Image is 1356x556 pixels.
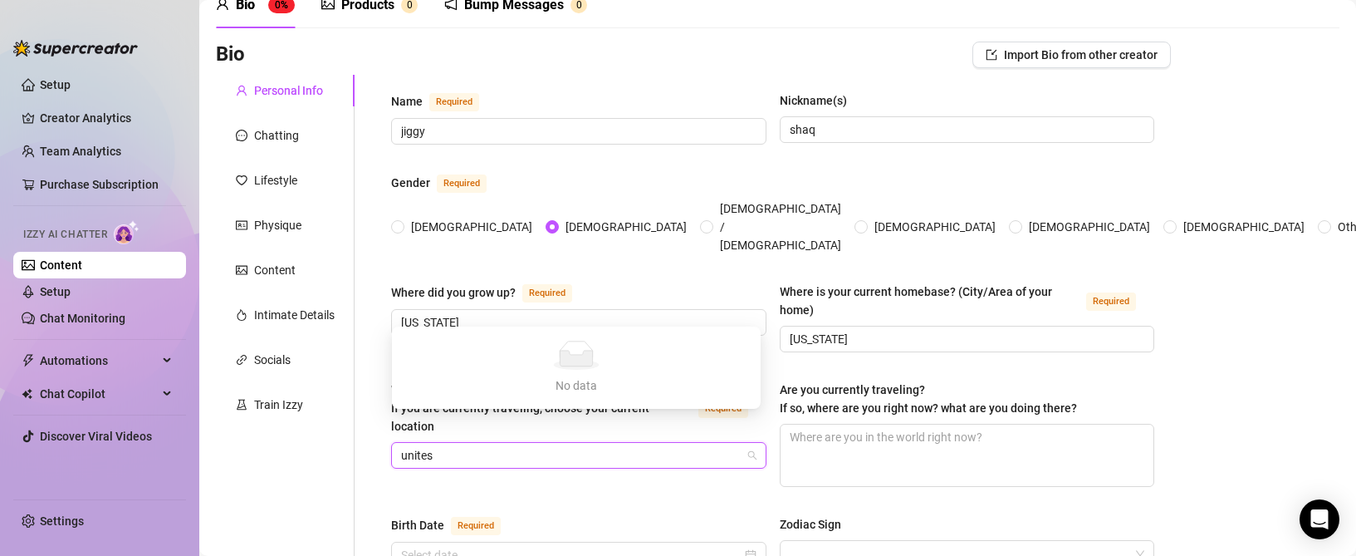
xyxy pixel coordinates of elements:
[254,351,291,369] div: Socials
[254,216,301,234] div: Physique
[391,283,590,303] label: Where did you grow up?
[236,309,247,321] span: fire
[22,354,35,367] span: thunderbolt
[40,381,158,407] span: Chat Copilot
[780,383,1077,415] span: Are you currently traveling? If so, where are you right now? what are you doing there?
[22,388,32,400] img: Chat Copilot
[236,354,247,366] span: link
[790,330,1142,348] input: Where is your current homebase? (City/Area of your home)
[236,264,247,276] span: picture
[401,122,753,140] input: Name
[1177,218,1311,236] span: [DEMOGRAPHIC_DATA]
[254,306,335,324] div: Intimate Details
[780,283,1155,319] label: Where is your current homebase? (City/Area of your home)
[391,92,423,111] div: Name
[391,383,649,433] span: What is your timezone of your current location? If you are currently traveling, choose your curre...
[391,515,519,535] label: Birth Date
[40,178,159,191] a: Purchase Subscription
[522,284,572,303] span: Required
[236,399,247,411] span: experiment
[254,81,323,100] div: Personal Info
[23,227,107,243] span: Izzy AI Chatter
[40,347,158,374] span: Automations
[429,93,479,111] span: Required
[780,91,847,110] div: Nickname(s)
[254,171,297,189] div: Lifestyle
[404,218,539,236] span: [DEMOGRAPHIC_DATA]
[1004,48,1158,62] span: Import Bio from other creator
[40,285,71,298] a: Setup
[40,258,82,272] a: Content
[216,42,245,68] h3: Bio
[780,91,859,110] label: Nickname(s)
[40,312,125,325] a: Chat Monitoring
[451,517,501,535] span: Required
[713,199,848,254] span: [DEMOGRAPHIC_DATA] / [DEMOGRAPHIC_DATA]
[40,514,84,528] a: Settings
[40,145,121,158] a: Team Analytics
[254,261,296,279] div: Content
[40,78,71,91] a: Setup
[412,376,741,395] div: No data
[40,105,173,131] a: Creator Analytics
[254,396,303,414] div: Train Izzy
[437,175,487,193] span: Required
[391,173,505,193] label: Gender
[780,283,1080,319] div: Where is your current homebase? (City/Area of your home)
[780,515,853,534] label: Zodiac Sign
[1022,218,1157,236] span: [DEMOGRAPHIC_DATA]
[868,218,1002,236] span: [DEMOGRAPHIC_DATA]
[1300,499,1339,539] div: Open Intercom Messenger
[13,40,138,57] img: logo-BBDzfeDw.svg
[391,283,516,302] div: Where did you grow up?
[254,126,299,145] div: Chatting
[790,121,1142,139] input: Nickname(s)
[391,174,430,192] div: Gender
[40,430,152,443] a: Discover Viral Videos
[114,220,140,244] img: AI Chatter
[236,175,247,186] span: heart
[780,515,841,534] div: Zodiac Sign
[1086,293,1136,311] span: Required
[236,85,247,96] span: user
[986,49,997,61] span: import
[391,516,444,534] div: Birth Date
[236,130,247,141] span: message
[401,313,753,332] input: Where did you grow up?
[236,219,247,231] span: idcard
[972,42,1171,68] button: Import Bio from other creator
[559,218,693,236] span: [DEMOGRAPHIC_DATA]
[391,91,497,111] label: Name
